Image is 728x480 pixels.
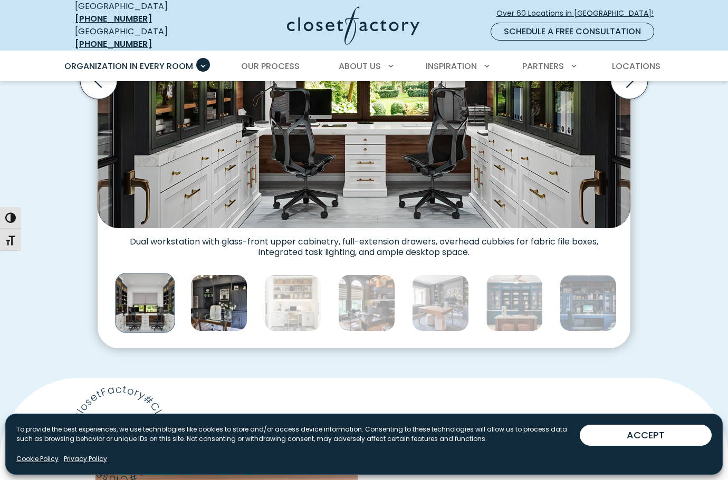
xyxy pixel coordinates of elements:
[64,454,107,464] a: Privacy Policy
[580,425,712,446] button: ACCEPT
[115,273,175,332] img: Dual workstation home office with glass-front upper cabinetry, full-extension drawers, overhead c...
[339,60,381,72] span: About Us
[75,38,152,50] a: [PHONE_NUMBER]
[338,275,395,331] img: Sophisticated home office with dark wood cabinetry, metallic backsplash, under-cabinet lighting, ...
[16,454,59,464] a: Cookie Policy
[486,275,543,331] img: Built-in blue cabinetry with mesh-front doors and open shelving displays accessories like labeled...
[57,52,671,81] nav: Primary Menu
[496,8,662,19] span: Over 60 Locations in [GEOGRAPHIC_DATA]!
[264,275,321,331] img: Compact, closet-style workstation with two-tier open shelving, wicker baskets, framed prints, and...
[612,60,660,72] span: Locations
[190,275,247,331] img: Custom home office grey cabinetry with wall safe and mini fridge
[287,6,419,45] img: Closet Factory Logo
[64,60,193,72] span: Organization in Every Room
[75,25,204,51] div: [GEOGRAPHIC_DATA]
[98,228,630,258] figcaption: Dual workstation with glass-front upper cabinetry, full-extension drawers, overhead cubbies for f...
[491,23,654,41] a: Schedule a Free Consultation
[496,4,663,23] a: Over 60 Locations in [GEOGRAPHIC_DATA]!
[241,60,300,72] span: Our Process
[522,60,564,72] span: Partners
[75,13,152,25] a: [PHONE_NUMBER]
[560,275,617,331] img: Custom home office with blue built-ins, glass-front cabinets, adjustable shelving, custom drawer ...
[412,275,469,331] img: Modern home office with floral accent wallpaper, matte charcoal built-ins, and a light oak desk f...
[16,425,580,444] p: To provide the best experiences, we use technologies like cookies to store and/or access device i...
[426,60,477,72] span: Inspiration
